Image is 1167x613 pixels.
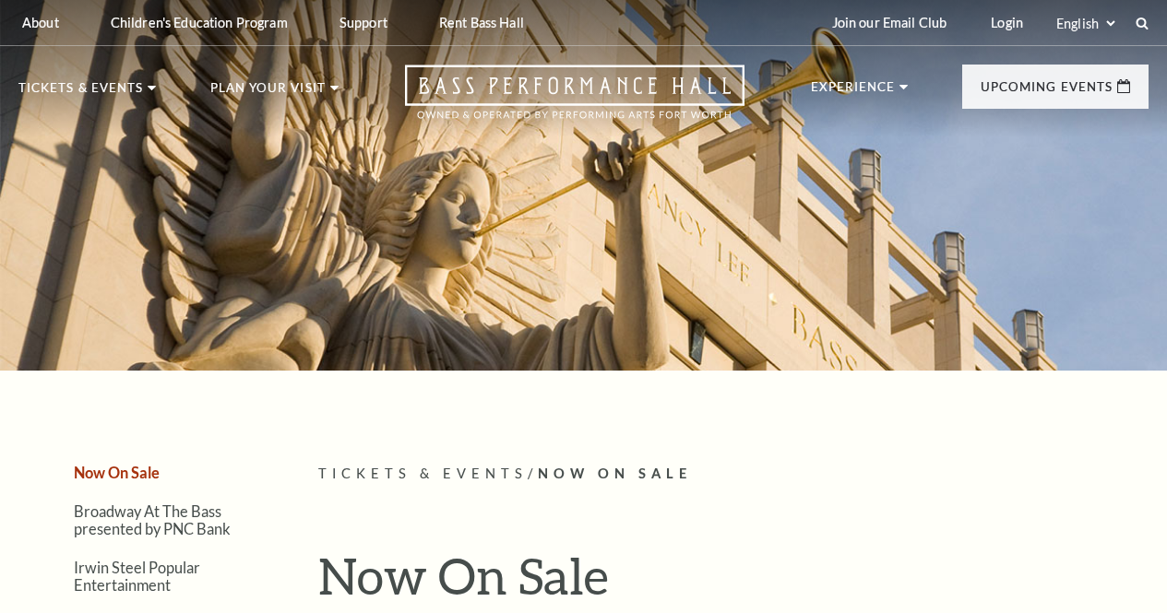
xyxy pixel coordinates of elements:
p: About [22,15,59,30]
a: Irwin Steel Popular Entertainment [74,559,200,594]
p: / [318,463,1149,486]
p: Rent Bass Hall [439,15,524,30]
p: Support [339,15,387,30]
p: Upcoming Events [981,81,1113,103]
a: Broadway At The Bass presented by PNC Bank [74,502,231,537]
span: Now On Sale [538,466,692,481]
p: Plan Your Visit [210,82,326,104]
p: Children's Education Program [111,15,288,30]
select: Select: [1053,15,1118,32]
span: Tickets & Events [318,466,528,481]
p: Experience [811,81,896,103]
p: Tickets & Events [18,82,143,104]
a: Now On Sale [74,464,160,481]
